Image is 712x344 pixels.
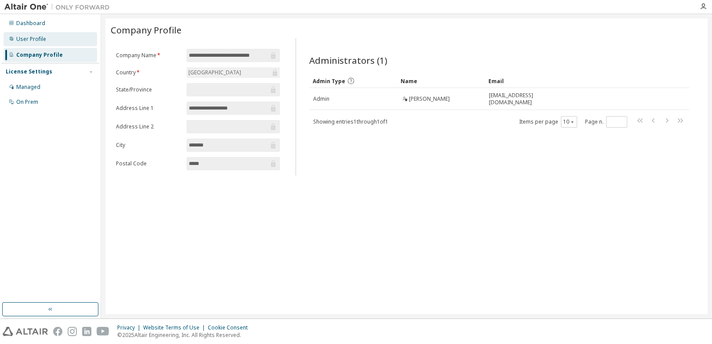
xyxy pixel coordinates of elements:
[116,142,181,149] label: City
[111,24,181,36] span: Company Profile
[309,54,387,66] span: Administrators (1)
[116,160,181,167] label: Postal Code
[313,77,345,85] span: Admin Type
[563,118,575,125] button: 10
[489,92,569,106] span: [EMAIL_ADDRESS][DOMAIN_NAME]
[16,84,40,91] div: Managed
[116,86,181,93] label: State/Province
[313,118,388,125] span: Showing entries 1 through 1 of 1
[585,116,627,128] span: Page n.
[409,95,450,102] span: [PERSON_NAME]
[488,74,569,88] div: Email
[16,36,46,43] div: User Profile
[16,51,63,59] div: Company Profile
[143,324,208,331] div: Website Terms of Use
[4,3,114,11] img: Altair One
[6,68,52,75] div: License Settings
[82,327,91,336] img: linkedin.svg
[116,69,181,76] label: Country
[116,123,181,130] label: Address Line 2
[3,327,48,336] img: altair_logo.svg
[117,324,143,331] div: Privacy
[16,20,45,27] div: Dashboard
[97,327,109,336] img: youtube.svg
[116,105,181,112] label: Address Line 1
[187,68,242,77] div: [GEOGRAPHIC_DATA]
[68,327,77,336] img: instagram.svg
[401,74,481,88] div: Name
[116,52,181,59] label: Company Name
[187,67,280,78] div: [GEOGRAPHIC_DATA]
[117,331,253,339] p: © 2025 Altair Engineering, Inc. All Rights Reserved.
[208,324,253,331] div: Cookie Consent
[16,99,38,106] div: On Prem
[53,327,62,336] img: facebook.svg
[519,116,577,128] span: Items per page
[313,95,329,102] span: Admin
